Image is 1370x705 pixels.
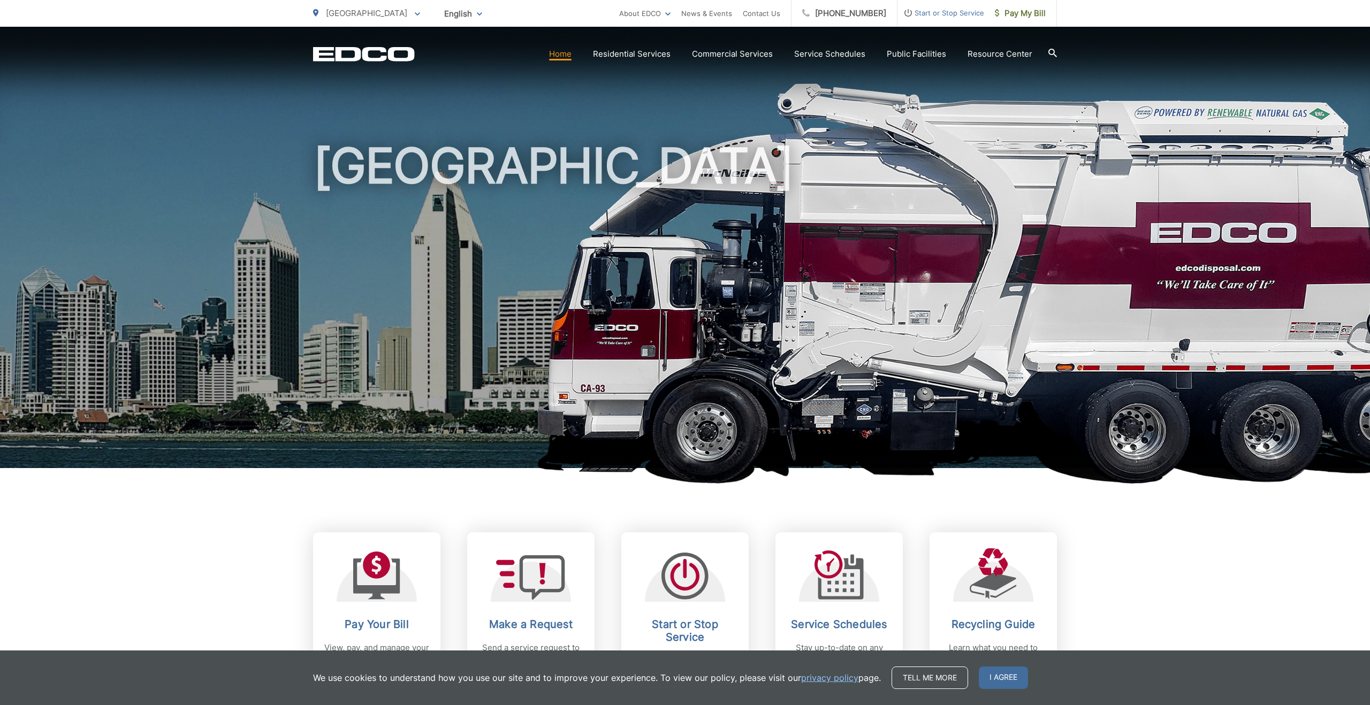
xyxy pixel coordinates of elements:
[940,618,1046,631] h2: Recycling Guide
[995,7,1046,20] span: Pay My Bill
[940,641,1046,667] p: Learn what you need to know about recycling.
[313,671,881,684] p: We use cookies to understand how you use our site and to improve your experience. To view our pol...
[968,48,1032,60] a: Resource Center
[478,641,584,667] p: Send a service request to EDCO.
[326,8,407,18] span: [GEOGRAPHIC_DATA]
[930,532,1057,696] a: Recycling Guide Learn what you need to know about recycling.
[324,641,430,667] p: View, pay, and manage your bill online.
[593,48,671,60] a: Residential Services
[313,139,1057,478] h1: [GEOGRAPHIC_DATA]
[692,48,773,60] a: Commercial Services
[786,641,892,667] p: Stay up-to-date on any changes in schedules.
[313,47,415,62] a: EDCD logo. Return to the homepage.
[786,618,892,631] h2: Service Schedules
[681,7,732,20] a: News & Events
[478,618,584,631] h2: Make a Request
[549,48,572,60] a: Home
[619,7,671,20] a: About EDCO
[324,618,430,631] h2: Pay Your Bill
[743,7,780,20] a: Contact Us
[887,48,946,60] a: Public Facilities
[467,532,595,696] a: Make a Request Send a service request to EDCO.
[775,532,903,696] a: Service Schedules Stay up-to-date on any changes in schedules.
[436,4,490,23] span: English
[979,666,1028,689] span: I agree
[313,532,440,696] a: Pay Your Bill View, pay, and manage your bill online.
[892,666,968,689] a: Tell me more
[801,671,858,684] a: privacy policy
[632,618,738,643] h2: Start or Stop Service
[794,48,865,60] a: Service Schedules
